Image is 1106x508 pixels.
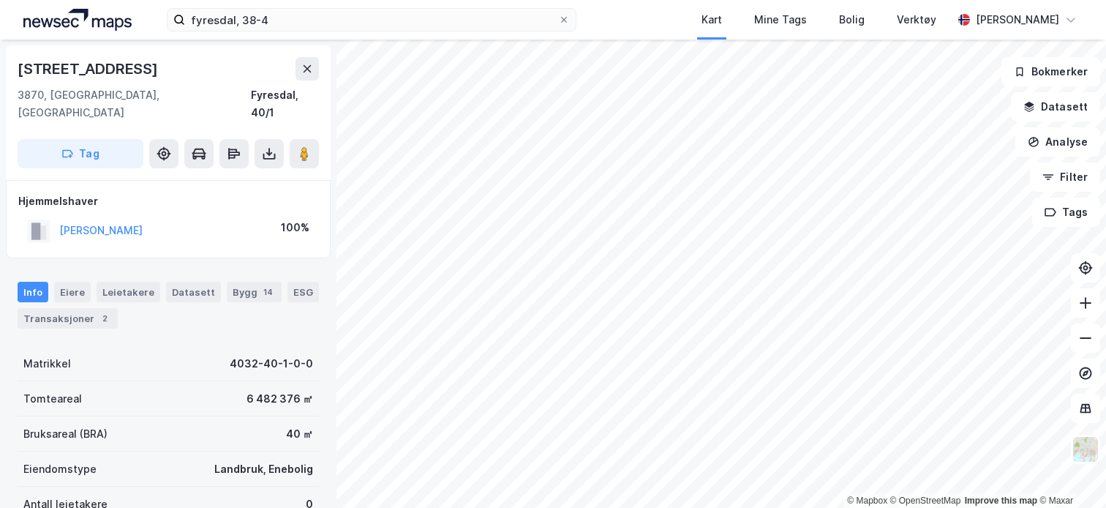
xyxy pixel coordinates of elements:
[1032,198,1100,227] button: Tags
[23,9,132,31] img: logo.a4113a55bc3d86da70a041830d287a7e.svg
[897,11,936,29] div: Verktøy
[251,86,319,122] div: Fyresdal, 40/1
[754,11,807,29] div: Mine Tags
[166,282,221,302] div: Datasett
[54,282,91,302] div: Eiere
[23,390,82,408] div: Tomteareal
[965,496,1037,506] a: Improve this map
[701,11,722,29] div: Kart
[23,460,97,478] div: Eiendomstype
[287,282,319,302] div: ESG
[214,460,313,478] div: Landbruk, Enebolig
[97,311,112,326] div: 2
[976,11,1059,29] div: [PERSON_NAME]
[847,496,887,506] a: Mapbox
[286,425,313,443] div: 40 ㎡
[1011,92,1100,122] button: Datasett
[18,308,118,329] div: Transaksjoner
[18,86,251,122] div: 3870, [GEOGRAPHIC_DATA], [GEOGRAPHIC_DATA]
[185,9,558,31] input: Søk på adresse, matrikkel, gårdeiere, leietakere eller personer
[281,219,309,236] div: 100%
[890,496,961,506] a: OpenStreetMap
[1072,436,1099,463] img: Z
[1033,438,1106,508] iframe: Chat Widget
[1015,127,1100,157] button: Analyse
[1030,163,1100,192] button: Filter
[23,355,71,373] div: Matrikkel
[227,282,282,302] div: Bygg
[18,139,143,168] button: Tag
[260,285,276,299] div: 14
[97,282,160,302] div: Leietakere
[18,193,318,210] div: Hjemmelshaver
[230,355,313,373] div: 4032-40-1-0-0
[1001,57,1100,86] button: Bokmerker
[18,282,48,302] div: Info
[18,57,161,81] div: [STREET_ADDRESS]
[247,390,313,408] div: 6 482 376 ㎡
[839,11,865,29] div: Bolig
[23,425,108,443] div: Bruksareal (BRA)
